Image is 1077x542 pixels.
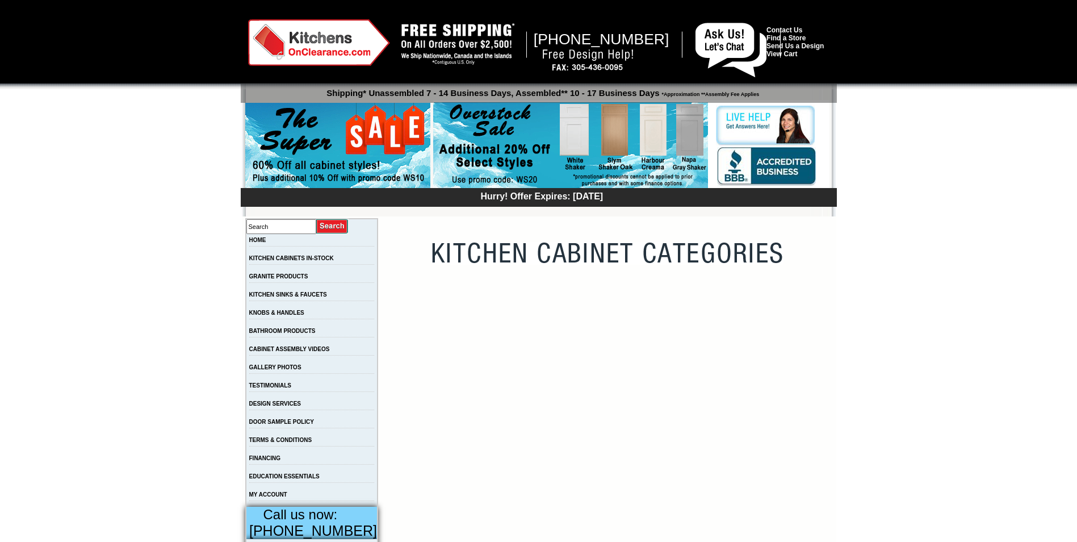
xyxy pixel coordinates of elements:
div: Hurry! Offer Expires: [DATE] [246,190,837,202]
a: KITCHEN SINKS & FAUCETS [249,291,327,298]
a: HOME [249,237,266,243]
a: DOOR SAMPLE POLICY [249,419,314,425]
input: Submit [316,219,349,234]
span: [PHONE_NUMBER] [249,523,377,539]
img: Kitchens on Clearance Logo [248,19,390,66]
a: Contact Us [766,26,802,34]
span: *Approximation **Assembly Fee Applies [660,89,760,97]
a: TESTIMONIALS [249,382,291,389]
a: Send Us a Design [766,42,824,50]
a: CABINET ASSEMBLY VIDEOS [249,346,330,352]
a: GALLERY PHOTOS [249,364,301,370]
p: Shipping* Unassembled 7 - 14 Business Days, Assembled** 10 - 17 Business Days [246,83,837,98]
a: Find a Store [766,34,806,42]
span: Call us now: [263,507,338,522]
a: BATHROOM PRODUCTS [249,328,316,334]
a: KNOBS & HANDLES [249,310,304,316]
a: MY ACCOUNT [249,491,287,498]
a: GRANITE PRODUCTS [249,273,308,280]
a: TERMS & CONDITIONS [249,437,312,443]
a: FINANCING [249,455,281,461]
a: DESIGN SERVICES [249,401,301,407]
span: [PHONE_NUMBER] [534,31,669,48]
a: View Cart [766,50,797,58]
a: EDUCATION ESSENTIALS [249,473,320,480]
a: KITCHEN CABINETS IN-STOCK [249,255,334,261]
